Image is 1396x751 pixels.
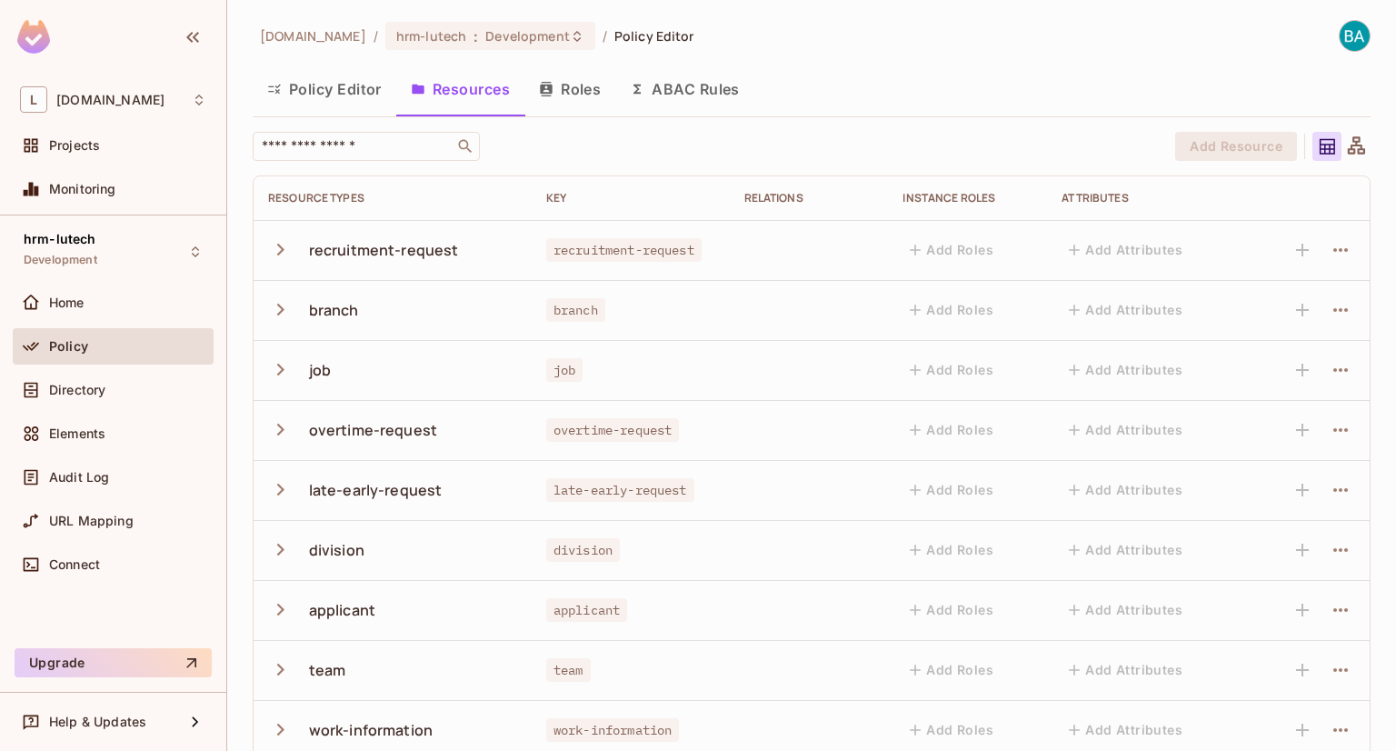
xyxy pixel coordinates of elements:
button: Resources [396,66,524,112]
span: Help & Updates [49,715,146,729]
span: late-early-request [546,478,694,502]
div: overtime-request [309,420,437,440]
div: team [309,660,346,680]
span: Policy [49,339,88,354]
button: Add Roles [902,716,1001,745]
span: : [473,29,479,44]
div: late-early-request [309,480,443,500]
span: overtime-request [546,418,679,442]
button: Add Attributes [1062,716,1190,745]
span: Policy Editor [614,27,694,45]
button: Roles [524,66,615,112]
button: ABAC Rules [615,66,754,112]
div: Attributes [1062,191,1242,205]
span: Home [49,295,85,310]
button: Add Roles [902,355,1001,385]
span: Connect [49,557,100,572]
button: Add Roles [902,656,1001,685]
button: Add Roles [902,536,1001,565]
span: division [546,538,620,562]
button: Add Roles [902,235,1001,265]
button: Add Attributes [1062,596,1190,625]
span: Projects [49,138,100,153]
span: Audit Log [49,470,109,485]
button: Add Roles [902,476,1001,505]
div: job [309,360,331,380]
span: hrm-lutech [396,27,466,45]
div: branch [309,300,359,320]
button: Add Attributes [1062,656,1190,685]
button: Add Roles [902,596,1001,625]
span: Development [485,27,569,45]
div: Resource Types [268,191,517,205]
span: Elements [49,426,105,441]
span: Workspace: lutech.ltd [56,93,165,107]
button: Add Roles [902,295,1001,325]
span: applicant [546,598,627,622]
button: Add Attributes [1062,355,1190,385]
img: BA Nhu Quynh [1340,21,1370,51]
button: Add Attributes [1062,235,1190,265]
button: Add Attributes [1062,536,1190,565]
div: division [309,540,364,560]
div: Key [546,191,715,205]
span: Development [24,253,97,267]
span: L [20,86,47,113]
span: URL Mapping [49,514,134,528]
div: Instance roles [902,191,1032,205]
button: Add Roles [902,416,1001,445]
button: Add Attributes [1062,416,1190,445]
span: job [546,358,583,382]
button: Upgrade [15,648,212,677]
div: work-information [309,720,433,740]
span: branch [546,298,605,322]
div: applicant [309,600,375,620]
button: Policy Editor [253,66,396,112]
li: / [603,27,607,45]
div: recruitment-request [309,240,459,260]
span: hrm-lutech [24,232,96,246]
div: Relations [744,191,874,205]
span: Monitoring [49,182,116,196]
span: work-information [546,718,679,742]
span: the active workspace [260,27,366,45]
span: Directory [49,383,105,397]
button: Add Attributes [1062,295,1190,325]
span: recruitment-request [546,238,702,262]
li: / [374,27,378,45]
img: SReyMgAAAABJRU5ErkJggg== [17,20,50,54]
button: Add Attributes [1062,476,1190,505]
span: team [546,658,591,682]
button: Add Resource [1175,132,1297,161]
